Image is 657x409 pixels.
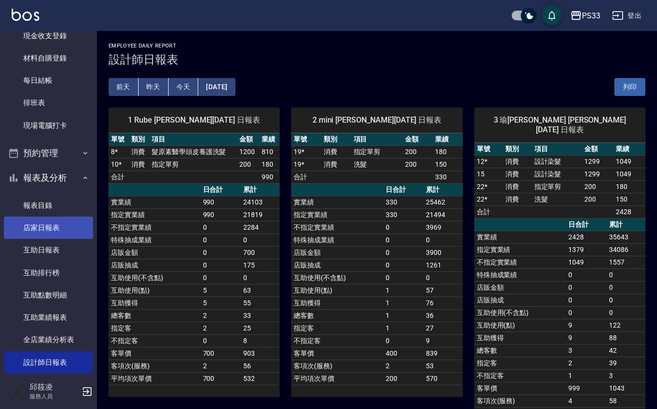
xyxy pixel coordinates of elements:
[582,168,614,180] td: 1299
[503,155,532,168] td: 消費
[109,133,280,184] table: a dense table
[486,115,634,135] span: 3 瑜[PERSON_NAME] [PERSON_NAME] [DATE] 日報表
[423,297,462,309] td: 76
[241,372,280,385] td: 532
[474,268,566,281] td: 特殊抽成業績
[259,171,280,183] td: 990
[4,239,93,261] a: 互助日報表
[8,382,27,401] img: Person
[109,246,201,259] td: 店販金額
[241,309,280,322] td: 33
[566,357,607,369] td: 2
[109,271,201,284] td: 互助使用(不含點)
[109,208,201,221] td: 指定實業績
[201,334,241,347] td: 0
[291,133,462,184] table: a dense table
[383,372,424,385] td: 200
[503,193,532,205] td: 消費
[403,133,433,146] th: 金額
[4,306,93,329] a: 互助業績報表
[201,297,241,309] td: 5
[149,133,237,146] th: 項目
[291,221,383,234] td: 不指定實業績
[109,309,201,322] td: 總客數
[566,382,607,394] td: 999
[383,297,424,309] td: 1
[241,271,280,284] td: 0
[291,334,383,347] td: 不指定客
[259,158,280,171] td: 180
[566,331,607,344] td: 9
[566,231,607,243] td: 2428
[351,145,403,158] td: 指定單剪
[566,294,607,306] td: 0
[351,133,403,146] th: 項目
[474,205,503,218] td: 合計
[423,234,462,246] td: 0
[383,284,424,297] td: 1
[423,372,462,385] td: 570
[503,180,532,193] td: 消費
[474,331,566,344] td: 互助獲得
[109,184,280,385] table: a dense table
[291,234,383,246] td: 特殊抽成業績
[129,145,149,158] td: 消費
[291,133,321,146] th: 單號
[109,297,201,309] td: 互助獲得
[237,133,259,146] th: 金額
[423,221,462,234] td: 3969
[109,334,201,347] td: 不指定客
[607,219,645,231] th: 累計
[423,184,462,196] th: 累計
[149,158,237,171] td: 指定單剪
[383,208,424,221] td: 330
[474,231,566,243] td: 實業績
[201,259,241,271] td: 0
[503,168,532,180] td: 消費
[566,6,604,26] button: PS33
[474,394,566,407] td: 客項次(服務)
[4,262,93,284] a: 互助排行榜
[241,322,280,334] td: 25
[383,196,424,208] td: 330
[383,334,424,347] td: 0
[4,47,93,69] a: 材料自購登錄
[291,246,383,259] td: 店販金額
[4,141,93,166] button: 預約管理
[291,347,383,360] td: 客單價
[423,309,462,322] td: 36
[607,369,645,382] td: 3
[582,193,614,205] td: 200
[613,193,645,205] td: 150
[423,284,462,297] td: 57
[237,158,259,171] td: 200
[474,143,645,219] table: a dense table
[109,360,201,372] td: 客項次(服務)
[423,271,462,284] td: 0
[474,382,566,394] td: 客單價
[474,344,566,357] td: 總客數
[129,158,149,171] td: 消費
[582,143,614,156] th: 金額
[4,217,93,239] a: 店家日報表
[4,114,93,137] a: 現場電腦打卡
[321,145,351,158] td: 消費
[241,259,280,271] td: 175
[566,219,607,231] th: 日合計
[4,374,93,396] a: 設計師業績分析表
[383,347,424,360] td: 400
[321,133,351,146] th: 類別
[237,145,259,158] td: 1200
[474,281,566,294] td: 店販金額
[423,322,462,334] td: 27
[566,306,607,319] td: 0
[566,369,607,382] td: 1
[291,271,383,284] td: 互助使用(不含點)
[109,347,201,360] td: 客單價
[423,208,462,221] td: 21494
[291,360,383,372] td: 客項次(服務)
[607,344,645,357] td: 42
[129,133,149,146] th: 類別
[201,196,241,208] td: 990
[149,145,237,158] td: 髮原素醫學頭皮養護洗髮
